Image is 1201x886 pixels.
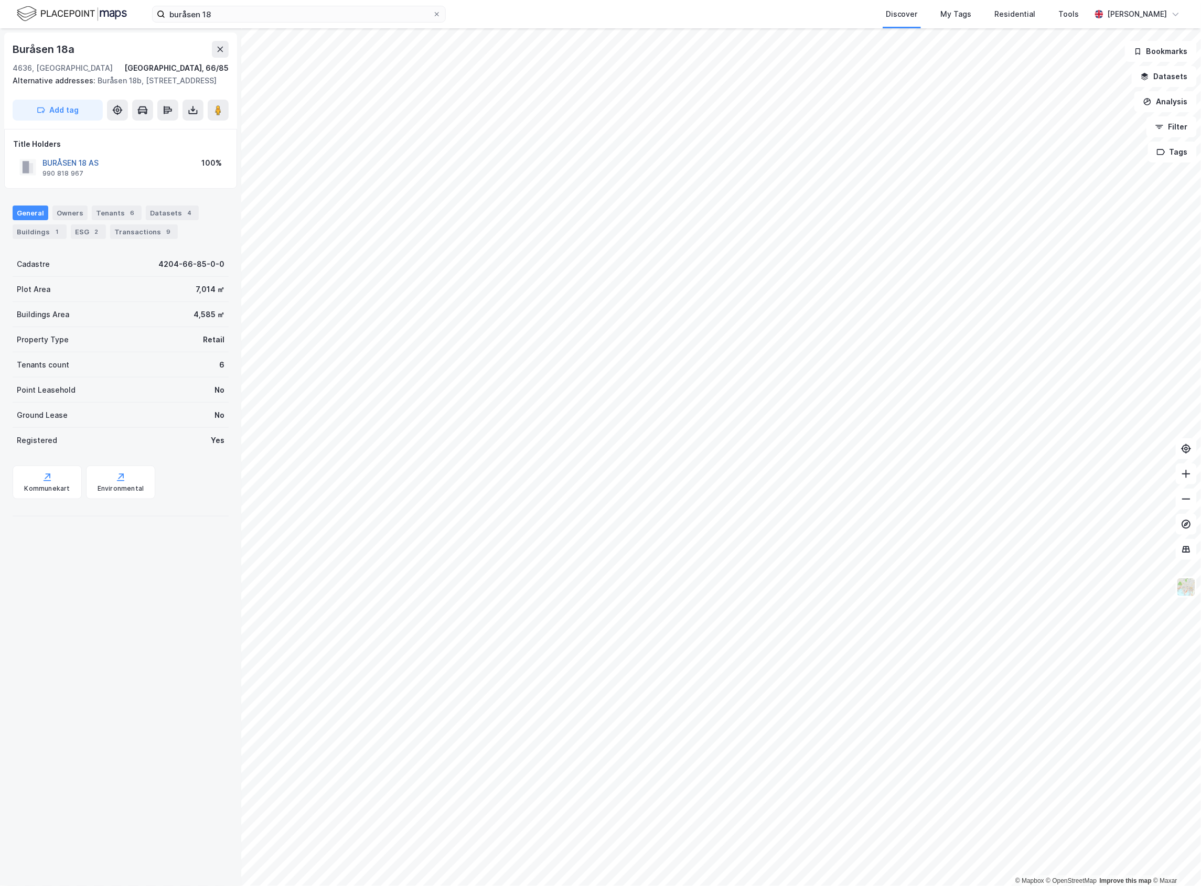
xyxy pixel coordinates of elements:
[1146,116,1197,137] button: Filter
[211,434,224,447] div: Yes
[1148,142,1197,163] button: Tags
[1100,877,1152,884] a: Improve this map
[1132,66,1197,87] button: Datasets
[13,100,103,121] button: Add tag
[1176,577,1196,597] img: Z
[17,333,69,346] div: Property Type
[158,258,224,271] div: 4204-66-85-0-0
[42,169,83,178] div: 990 818 967
[92,206,142,220] div: Tenants
[1059,8,1079,20] div: Tools
[91,226,102,237] div: 2
[215,384,224,396] div: No
[1149,836,1201,886] iframe: Chat Widget
[13,76,98,85] span: Alternative addresses:
[941,8,972,20] div: My Tags
[219,359,224,371] div: 6
[124,62,229,74] div: [GEOGRAPHIC_DATA], 66/85
[17,308,69,321] div: Buildings Area
[52,206,88,220] div: Owners
[17,283,50,296] div: Plot Area
[163,226,174,237] div: 9
[13,138,228,150] div: Title Holders
[1149,836,1201,886] div: Kontrollprogram for chat
[13,41,77,58] div: Buråsen 18a
[201,157,222,169] div: 100%
[194,308,224,321] div: 4,585 ㎡
[1134,91,1197,112] button: Analysis
[165,6,433,22] input: Search by address, cadastre, landlords, tenants or people
[17,434,57,447] div: Registered
[146,206,199,220] div: Datasets
[98,484,144,493] div: Environmental
[71,224,106,239] div: ESG
[13,224,67,239] div: Buildings
[17,5,127,23] img: logo.f888ab2527a4732fd821a326f86c7f29.svg
[1015,877,1044,884] a: Mapbox
[17,359,69,371] div: Tenants count
[13,62,113,74] div: 4636, [GEOGRAPHIC_DATA]
[886,8,918,20] div: Discover
[110,224,178,239] div: Transactions
[17,384,76,396] div: Point Leasehold
[995,8,1036,20] div: Residential
[52,226,62,237] div: 1
[1046,877,1097,884] a: OpenStreetMap
[13,74,220,87] div: Buråsen 18b, [STREET_ADDRESS]
[1125,41,1197,62] button: Bookmarks
[203,333,224,346] div: Retail
[1108,8,1167,20] div: [PERSON_NAME]
[24,484,70,493] div: Kommunekart
[215,409,224,422] div: No
[127,208,137,218] div: 6
[17,258,50,271] div: Cadastre
[184,208,195,218] div: 4
[17,409,68,422] div: Ground Lease
[13,206,48,220] div: General
[196,283,224,296] div: 7,014 ㎡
